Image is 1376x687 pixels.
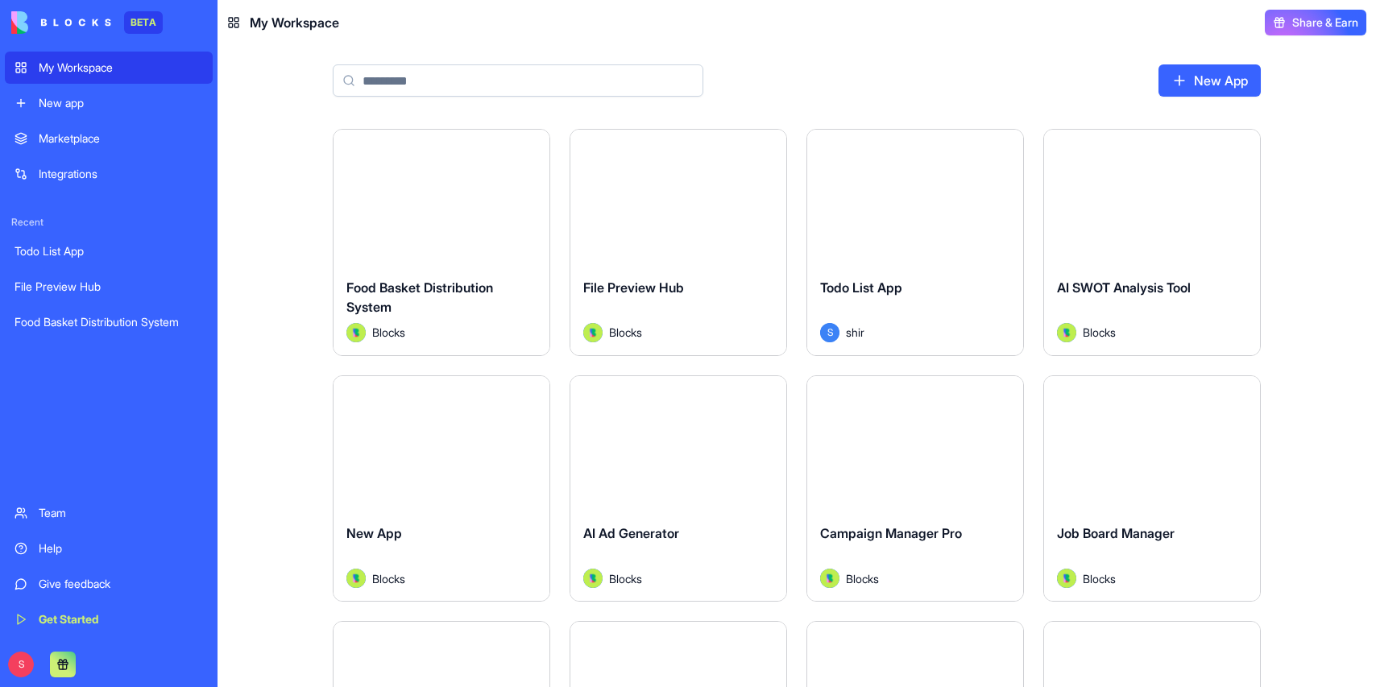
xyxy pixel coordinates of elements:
[5,532,213,565] a: Help
[346,525,402,541] span: New App
[1158,64,1261,97] a: New App
[346,323,366,342] img: Avatar
[39,505,203,521] div: Team
[5,52,213,84] a: My Workspace
[583,525,679,541] span: AI Ad Generator
[806,375,1024,602] a: Campaign Manager ProAvatarBlocks
[820,525,962,541] span: Campaign Manager Pro
[846,324,864,341] span: shir
[820,279,902,296] span: Todo List App
[5,271,213,303] a: File Preview Hub
[39,130,203,147] div: Marketplace
[346,279,493,315] span: Food Basket Distribution System
[609,324,642,341] span: Blocks
[1057,279,1191,296] span: AI SWOT Analysis Tool
[1043,129,1261,356] a: AI SWOT Analysis ToolAvatarBlocks
[15,279,203,295] div: File Preview Hub
[250,13,339,32] span: My Workspace
[1265,10,1366,35] button: Share & Earn
[5,603,213,635] a: Get Started
[5,122,213,155] a: Marketplace
[1083,324,1116,341] span: Blocks
[570,129,787,356] a: File Preview HubAvatarBlocks
[846,570,879,587] span: Blocks
[11,11,111,34] img: logo
[820,323,839,342] span: S
[5,216,213,229] span: Recent
[39,540,203,557] div: Help
[8,652,34,677] span: S
[583,279,684,296] span: File Preview Hub
[609,570,642,587] span: Blocks
[124,11,163,34] div: BETA
[1057,323,1076,342] img: Avatar
[1043,375,1261,602] a: Job Board ManagerAvatarBlocks
[39,611,203,627] div: Get Started
[5,497,213,529] a: Team
[806,129,1024,356] a: Todo List AppSshir
[39,95,203,111] div: New app
[39,166,203,182] div: Integrations
[1292,14,1358,31] span: Share & Earn
[1057,569,1076,588] img: Avatar
[346,569,366,588] img: Avatar
[820,569,839,588] img: Avatar
[15,243,203,259] div: Todo List App
[372,324,405,341] span: Blocks
[1083,570,1116,587] span: Blocks
[583,323,603,342] img: Avatar
[5,158,213,190] a: Integrations
[333,375,550,602] a: New AppAvatarBlocks
[333,129,550,356] a: Food Basket Distribution SystemAvatarBlocks
[5,568,213,600] a: Give feedback
[39,576,203,592] div: Give feedback
[15,314,203,330] div: Food Basket Distribution System
[39,60,203,76] div: My Workspace
[1057,525,1175,541] span: Job Board Manager
[372,570,405,587] span: Blocks
[5,87,213,119] a: New app
[583,569,603,588] img: Avatar
[5,306,213,338] a: Food Basket Distribution System
[570,375,787,602] a: AI Ad GeneratorAvatarBlocks
[11,11,163,34] a: BETA
[5,235,213,267] a: Todo List App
